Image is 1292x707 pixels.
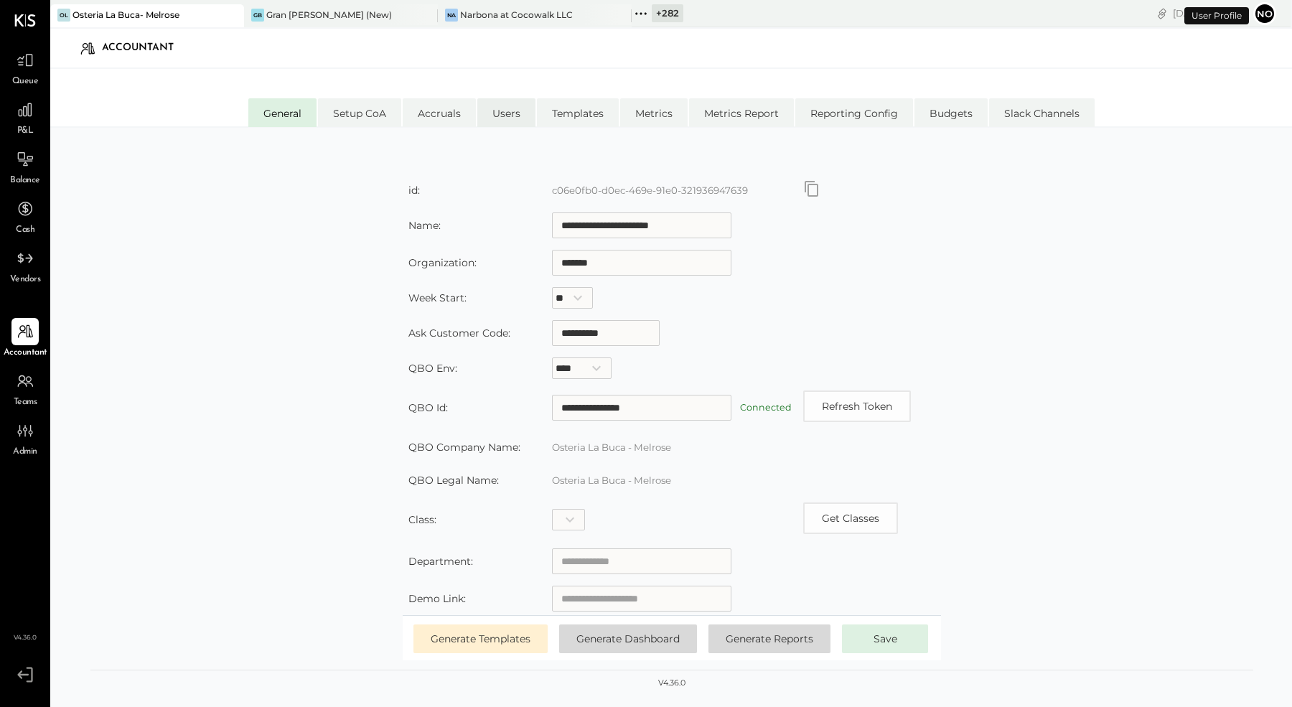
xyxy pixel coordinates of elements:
[689,98,794,127] li: Metrics Report
[408,362,457,375] label: QBO Env:
[14,396,37,409] span: Teams
[460,9,573,21] div: Narbona at Cocowalk LLC
[552,441,671,453] label: Osteria La Buca - Melrose
[576,632,680,645] span: Generate Dashboard
[102,37,188,60] div: Accountant
[803,180,820,197] button: Copy id
[708,624,830,653] button: Generate Reports
[740,402,792,413] label: Connected
[1,47,50,88] a: Queue
[477,98,535,127] li: Users
[1,318,50,360] a: Accountant
[726,632,813,645] span: Generate Reports
[408,513,436,526] label: Class:
[403,98,476,127] li: Accruals
[17,125,34,138] span: P&L
[248,98,317,127] li: General
[1155,6,1169,21] div: copy link
[413,624,548,653] button: Generate Templates
[408,555,473,568] label: Department:
[251,9,264,22] div: GB
[559,624,697,653] button: Generate Dashboard
[803,390,911,422] button: Refresh Token
[408,474,499,487] label: QBO Legal Name:
[266,9,392,21] div: Gran [PERSON_NAME] (New)
[16,224,34,237] span: Cash
[408,291,467,304] label: Week Start:
[431,632,530,645] span: Generate Templates
[552,474,671,486] label: Osteria La Buca - Melrose
[408,327,510,340] label: Ask Customer Code:
[989,98,1095,127] li: Slack Channels
[874,632,897,645] span: Save
[842,624,928,653] button: Save
[537,98,619,127] li: Templates
[408,184,420,197] label: id:
[1,146,50,187] a: Balance
[445,9,458,22] div: Na
[408,592,466,605] label: Demo Link:
[552,184,748,196] label: c06e0fb0-d0ec-469e-91e0-321936947639
[803,502,898,534] button: Copy id
[408,219,441,232] label: Name:
[658,678,685,689] div: v 4.36.0
[1,195,50,237] a: Cash
[1,245,50,286] a: Vendors
[408,441,520,454] label: QBO Company Name:
[10,174,40,187] span: Balance
[4,347,47,360] span: Accountant
[620,98,688,127] li: Metrics
[57,9,70,22] div: OL
[1,367,50,409] a: Teams
[652,4,683,22] div: + 282
[10,273,41,286] span: Vendors
[1184,7,1249,24] div: User Profile
[1173,6,1250,20] div: [DATE]
[914,98,988,127] li: Budgets
[72,9,179,21] div: Osteria La Buca- Melrose
[1,417,50,459] a: Admin
[795,98,913,127] li: Reporting Config
[408,401,448,414] label: QBO Id:
[12,75,39,88] span: Queue
[318,98,401,127] li: Setup CoA
[1253,2,1276,25] button: No
[408,256,477,269] label: Organization:
[13,446,37,459] span: Admin
[1,96,50,138] a: P&L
